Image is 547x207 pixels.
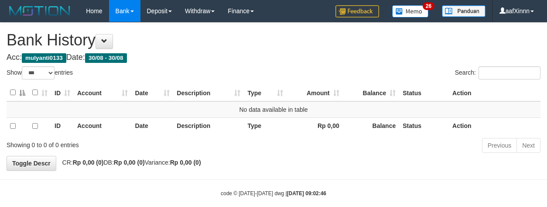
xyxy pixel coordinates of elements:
strong: Rp 0,00 (0) [73,159,104,166]
th: Date: activate to sort column ascending [131,84,173,101]
img: panduan.png [442,5,485,17]
th: Account [74,117,131,135]
a: Next [516,138,540,153]
th: ID: activate to sort column ascending [51,84,74,101]
th: Description [173,117,244,135]
th: ID [51,117,74,135]
img: Button%20Memo.svg [392,5,429,17]
th: Date [131,117,173,135]
th: Description: activate to sort column ascending [173,84,244,101]
th: Action [449,117,540,135]
th: Balance [343,117,399,135]
h1: Bank History [7,31,540,49]
strong: Rp 0,00 (0) [114,159,145,166]
div: Showing 0 to 0 of 0 entries [7,137,222,149]
span: mulyanti0133 [22,53,66,63]
img: MOTION_logo.png [7,4,73,17]
th: : activate to sort column ascending [29,84,51,101]
th: Type [244,117,287,135]
th: Rp 0,00 [287,117,342,135]
th: Action [449,84,540,101]
th: Account: activate to sort column ascending [74,84,131,101]
input: Search: [479,66,540,79]
th: Type: activate to sort column ascending [244,84,287,101]
th: Status [399,84,449,101]
th: Amount: activate to sort column ascending [287,84,342,101]
label: Search: [455,66,540,79]
strong: [DATE] 09:02:46 [287,190,326,197]
span: CR: DB: Variance: [58,159,201,166]
a: Previous [482,138,517,153]
span: 30/08 - 30/08 [85,53,127,63]
th: : activate to sort column descending [7,84,29,101]
img: Feedback.jpg [335,5,379,17]
select: Showentries [22,66,55,79]
strong: Rp 0,00 (0) [170,159,201,166]
small: code © [DATE]-[DATE] dwg | [221,190,326,197]
td: No data available in table [7,101,540,118]
th: Status [399,117,449,135]
span: 26 [423,2,434,10]
a: Toggle Descr [7,156,56,171]
h4: Acc: Date: [7,53,540,62]
label: Show entries [7,66,73,79]
th: Balance: activate to sort column ascending [343,84,399,101]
